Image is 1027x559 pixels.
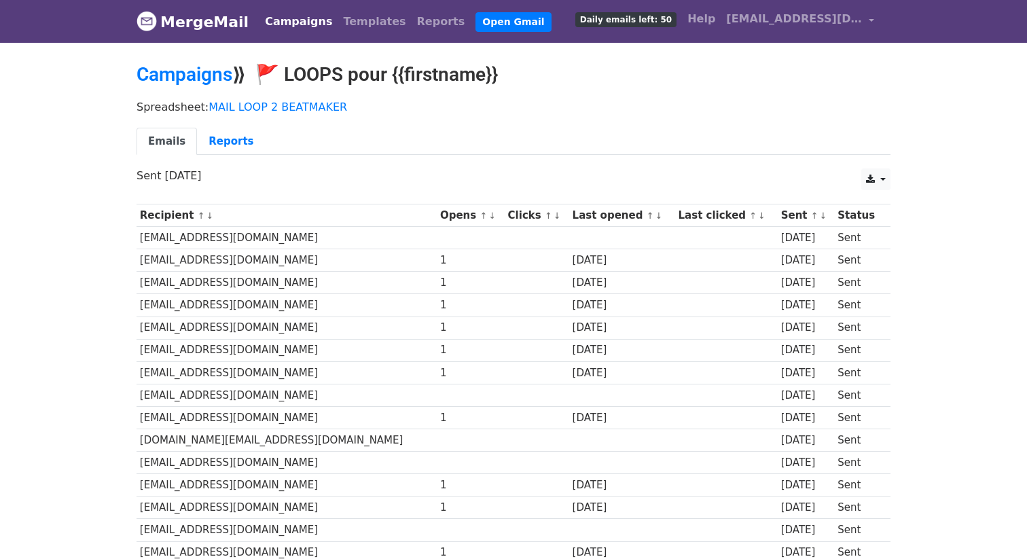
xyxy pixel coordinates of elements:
p: Sent [DATE] [137,168,890,183]
td: [DOMAIN_NAME][EMAIL_ADDRESS][DOMAIN_NAME] [137,429,437,452]
a: Emails [137,128,197,156]
a: Templates [338,8,411,35]
th: Last opened [569,204,675,227]
td: Sent [835,317,884,339]
td: Sent [835,452,884,474]
div: [DATE] [781,455,831,471]
a: ↓ [820,211,827,221]
div: [DATE] [781,297,831,313]
div: [DATE] [573,500,672,516]
div: [DATE] [781,433,831,448]
a: ↑ [545,211,552,221]
th: Recipient [137,204,437,227]
td: [EMAIL_ADDRESS][DOMAIN_NAME] [137,317,437,339]
td: [EMAIL_ADDRESS][DOMAIN_NAME] [137,339,437,361]
td: [EMAIL_ADDRESS][DOMAIN_NAME] [137,474,437,497]
div: [DATE] [781,320,831,336]
img: MergeMail logo [137,11,157,31]
div: 1 [440,253,501,268]
a: ↓ [488,211,496,221]
td: Sent [835,429,884,452]
a: Reports [412,8,471,35]
td: Sent [835,406,884,429]
td: [EMAIL_ADDRESS][DOMAIN_NAME] [137,272,437,294]
a: Help [682,5,721,33]
div: [DATE] [573,365,672,381]
div: [DATE] [573,253,672,268]
h2: ⟫ 🚩 LOOPS pour {{firstname}} [137,63,890,86]
a: Campaigns [259,8,338,35]
a: ↑ [811,211,818,221]
p: Spreadsheet: [137,100,890,114]
td: [EMAIL_ADDRESS][DOMAIN_NAME] [137,406,437,429]
a: ↓ [554,211,561,221]
a: MAIL LOOP 2 BEATMAKER [209,101,347,113]
div: [DATE] [573,275,672,291]
div: [DATE] [781,230,831,246]
a: [EMAIL_ADDRESS][DOMAIN_NAME] [721,5,880,37]
div: 1 [440,365,501,381]
div: 1 [440,410,501,426]
td: Sent [835,249,884,272]
td: Sent [835,272,884,294]
div: 1 [440,275,501,291]
td: Sent [835,339,884,361]
td: Sent [835,294,884,317]
a: ↑ [198,211,205,221]
th: Last clicked [675,204,778,227]
a: ↓ [655,211,662,221]
div: 1 [440,477,501,493]
th: Opens [437,204,505,227]
a: ↓ [206,211,213,221]
td: Sent [835,227,884,249]
td: [EMAIL_ADDRESS][DOMAIN_NAME] [137,519,437,541]
td: [EMAIL_ADDRESS][DOMAIN_NAME] [137,497,437,519]
div: [DATE] [573,477,672,493]
td: [EMAIL_ADDRESS][DOMAIN_NAME] [137,249,437,272]
div: [DATE] [781,342,831,358]
a: Open Gmail [475,12,551,32]
td: [EMAIL_ADDRESS][DOMAIN_NAME] [137,361,437,384]
td: [EMAIL_ADDRESS][DOMAIN_NAME] [137,384,437,406]
td: Sent [835,519,884,541]
div: [DATE] [781,275,831,291]
span: [EMAIL_ADDRESS][DOMAIN_NAME] [726,11,862,27]
td: Sent [835,497,884,519]
td: [EMAIL_ADDRESS][DOMAIN_NAME] [137,294,437,317]
a: Daily emails left: 50 [570,5,682,33]
td: Sent [835,384,884,406]
iframe: Chat Widget [959,494,1027,559]
div: 1 [440,320,501,336]
td: [EMAIL_ADDRESS][DOMAIN_NAME] [137,452,437,474]
a: MergeMail [137,7,249,36]
td: Sent [835,361,884,384]
div: [DATE] [573,410,672,426]
th: Status [835,204,884,227]
a: ↓ [758,211,765,221]
div: [DATE] [781,477,831,493]
div: [DATE] [573,320,672,336]
div: [DATE] [781,253,831,268]
a: Reports [197,128,265,156]
a: ↑ [749,211,757,221]
a: Campaigns [137,63,232,86]
div: [DATE] [781,410,831,426]
div: [DATE] [781,500,831,516]
th: Sent [778,204,835,227]
div: 1 [440,297,501,313]
a: ↑ [480,211,487,221]
div: [DATE] [781,522,831,538]
div: 1 [440,500,501,516]
td: [EMAIL_ADDRESS][DOMAIN_NAME] [137,227,437,249]
div: 1 [440,342,501,358]
div: [DATE] [573,342,672,358]
span: Daily emails left: 50 [575,12,677,27]
a: ↑ [647,211,654,221]
div: [DATE] [781,388,831,403]
th: Clicks [505,204,569,227]
div: [DATE] [781,365,831,381]
td: Sent [835,474,884,497]
div: [DATE] [573,297,672,313]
